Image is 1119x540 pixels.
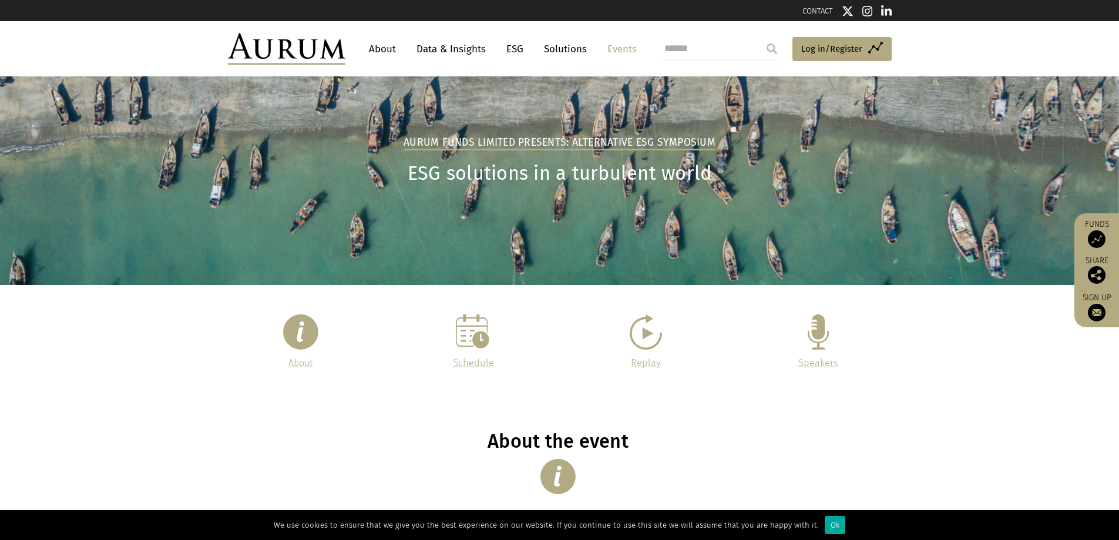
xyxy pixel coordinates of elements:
[363,38,402,60] a: About
[1088,304,1105,321] img: Sign up to our newsletter
[881,5,892,17] img: Linkedin icon
[228,33,345,65] img: Aurum
[411,38,492,60] a: Data & Insights
[404,136,715,150] h2: Aurum Funds Limited Presents: Alternative ESG Symposium
[1080,219,1113,248] a: Funds
[500,38,529,60] a: ESG
[801,42,862,56] span: Log in/Register
[825,516,845,534] div: Ok
[760,37,784,61] input: Submit
[802,6,833,15] a: CONTACT
[538,38,593,60] a: Solutions
[792,37,892,62] a: Log in/Register
[228,162,892,185] h1: ESG solutions in a turbulent world
[1080,257,1113,284] div: Share
[862,5,873,17] img: Instagram icon
[601,38,637,60] a: Events
[228,430,889,453] h1: About the event
[798,357,838,368] a: Speakers
[631,357,661,368] a: Replay
[842,5,853,17] img: Twitter icon
[1080,293,1113,321] a: Sign up
[1088,266,1105,284] img: Share this post
[453,357,494,368] a: Schedule
[1088,230,1105,248] img: Access Funds
[288,357,312,368] a: About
